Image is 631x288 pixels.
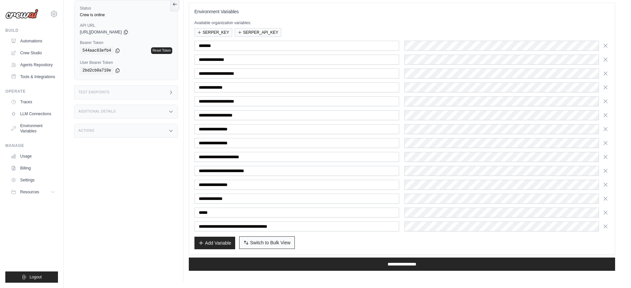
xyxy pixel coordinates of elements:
a: Agents Repository [8,60,58,70]
code: 544aac63efb4 [80,47,114,55]
h3: Test Endpoints [79,90,110,94]
button: Add Variable [194,237,235,249]
p: Available organization variables: [194,20,609,25]
button: Resources [8,187,58,197]
a: Tools & Integrations [8,72,58,82]
a: Environment Variables [8,120,58,136]
div: Manage [5,143,58,148]
iframe: Chat Widget [598,256,631,288]
a: Billing [8,163,58,173]
label: Status [80,6,172,11]
img: Logo [5,9,38,19]
label: User Bearer Token [80,60,172,65]
span: Resources [20,189,39,195]
button: SERPER_API_KEY [235,28,281,37]
label: Bearer Token [80,40,172,45]
span: Logout [29,274,42,280]
div: Operate [5,89,58,94]
a: Usage [8,151,58,162]
button: SERPER_KEY [194,28,232,37]
h3: Environment Variables [194,8,609,15]
a: LLM Connections [8,109,58,119]
code: 2bd2cb0a710e [80,67,114,74]
a: Settings [8,175,58,185]
h3: Additional Details [79,110,116,114]
span: [URL][DOMAIN_NAME] [80,29,122,35]
button: Switch to Bulk View [239,236,295,249]
h3: Actions [79,129,94,133]
a: Automations [8,36,58,46]
a: Reset Token [151,47,172,54]
div: Build [5,28,58,33]
a: Traces [8,97,58,107]
span: Switch to Bulk View [250,239,290,246]
div: Crew is online [80,12,172,18]
button: Logout [5,271,58,283]
a: Crew Studio [8,48,58,58]
label: API URL [80,23,172,28]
